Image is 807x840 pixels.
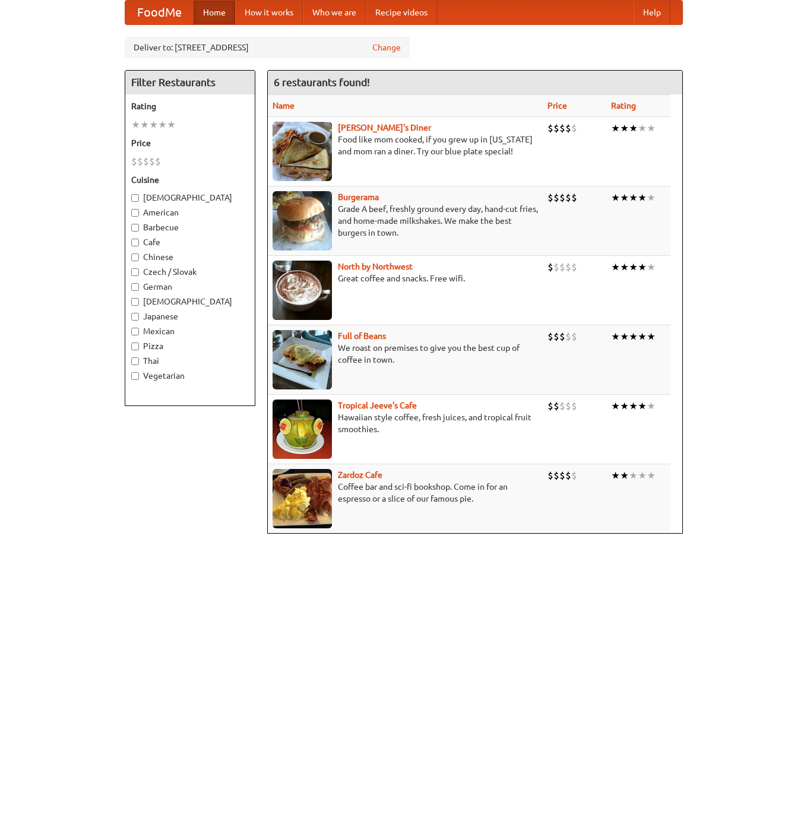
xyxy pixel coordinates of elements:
[629,330,638,343] li: ★
[366,1,437,24] a: Recipe videos
[372,42,401,53] a: Change
[548,469,553,482] li: $
[167,118,176,131] li: ★
[131,313,139,321] input: Japanese
[553,469,559,482] li: $
[338,192,379,202] b: Burgerama
[131,370,249,382] label: Vegetarian
[565,122,571,135] li: $
[131,340,249,352] label: Pizza
[548,261,553,274] li: $
[611,330,620,343] li: ★
[273,191,332,251] img: burgerama.jpg
[131,298,139,306] input: [DEMOGRAPHIC_DATA]
[647,469,656,482] li: ★
[273,122,332,181] img: sallys.jpg
[149,118,158,131] li: ★
[629,261,638,274] li: ★
[638,191,647,204] li: ★
[131,268,139,276] input: Czech / Slovak
[131,355,249,367] label: Thai
[571,330,577,343] li: $
[273,330,332,389] img: beans.jpg
[131,209,139,217] input: American
[338,470,382,480] a: Zardoz Cafe
[273,411,538,435] p: Hawaiian style coffee, fresh juices, and tropical fruit smoothies.
[559,122,565,135] li: $
[131,137,249,149] h5: Price
[647,191,656,204] li: ★
[338,401,417,410] a: Tropical Jeeve's Cafe
[611,469,620,482] li: ★
[273,101,295,110] a: Name
[140,118,149,131] li: ★
[571,469,577,482] li: $
[611,122,620,135] li: ★
[137,155,143,168] li: $
[647,330,656,343] li: ★
[131,266,249,278] label: Czech / Slovak
[565,261,571,274] li: $
[338,123,431,132] a: [PERSON_NAME]'s Diner
[553,191,559,204] li: $
[565,469,571,482] li: $
[131,283,139,291] input: German
[194,1,235,24] a: Home
[131,251,249,263] label: Chinese
[571,400,577,413] li: $
[273,481,538,505] p: Coffee bar and sci-fi bookshop. Come in for an espresso or a slice of our famous pie.
[338,331,386,341] a: Full of Beans
[131,372,139,380] input: Vegetarian
[131,221,249,233] label: Barbecue
[125,1,194,24] a: FoodMe
[131,357,139,365] input: Thai
[149,155,155,168] li: $
[620,191,629,204] li: ★
[638,400,647,413] li: ★
[620,261,629,274] li: ★
[629,191,638,204] li: ★
[571,261,577,274] li: $
[131,207,249,218] label: American
[559,261,565,274] li: $
[548,330,553,343] li: $
[125,71,255,94] h4: Filter Restaurants
[647,400,656,413] li: ★
[131,236,249,248] label: Cafe
[565,330,571,343] li: $
[620,400,629,413] li: ★
[131,281,249,293] label: German
[273,261,332,320] img: north.jpg
[131,343,139,350] input: Pizza
[620,469,629,482] li: ★
[131,194,139,202] input: [DEMOGRAPHIC_DATA]
[131,192,249,204] label: [DEMOGRAPHIC_DATA]
[647,261,656,274] li: ★
[565,400,571,413] li: $
[548,191,553,204] li: $
[629,469,638,482] li: ★
[634,1,670,24] a: Help
[131,325,249,337] label: Mexican
[273,400,332,459] img: jeeves.jpg
[647,122,656,135] li: ★
[559,400,565,413] li: $
[273,203,538,239] p: Grade A beef, freshly ground every day, hand-cut fries, and home-made milkshakes. We make the bes...
[155,155,161,168] li: $
[125,37,410,58] div: Deliver to: [STREET_ADDRESS]
[143,155,149,168] li: $
[553,122,559,135] li: $
[620,330,629,343] li: ★
[131,100,249,112] h5: Rating
[548,400,553,413] li: $
[131,310,249,322] label: Japanese
[559,191,565,204] li: $
[565,191,571,204] li: $
[158,118,167,131] li: ★
[638,469,647,482] li: ★
[235,1,303,24] a: How it works
[571,122,577,135] li: $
